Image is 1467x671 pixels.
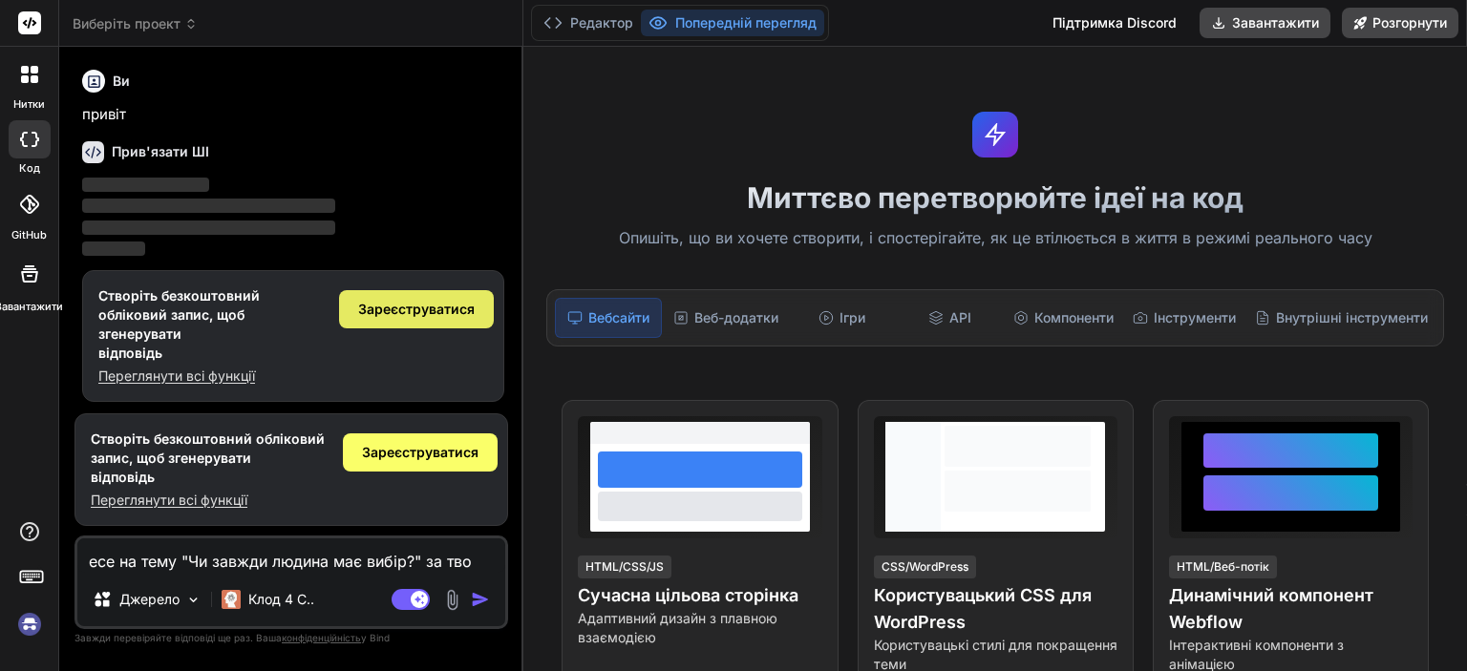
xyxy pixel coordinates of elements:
[91,469,155,485] font: відповідь
[112,143,209,159] font: Прив'язати ШІ
[441,589,463,611] img: вкладення
[98,345,162,361] font: відповідь
[1034,309,1114,325] font: Компоненти
[1052,14,1177,31] font: Підтримка Discord
[874,585,1092,632] font: Користувацький CSS для WordPress
[98,367,255,384] font: Переглянути всі функції
[619,228,1372,247] font: Опишіть, що ви хочете створити, і спостерігайте, як це втілюється в життя в режимі реального часу
[82,105,126,123] font: привіт
[1200,8,1330,38] button: Завантажити
[578,585,798,605] font: Сучасна цільова сторінка
[98,287,260,342] font: Створіть безкоштовний обліковий запис, щоб згенерувати
[536,10,641,36] button: Редактор
[1372,14,1447,31] font: Розгорнути
[77,538,505,573] textarea: есе на тему "Чи завжди людина має вибір?" за тво
[19,161,40,175] font: код
[578,610,777,645] font: Адаптивний дизайн з плавною взаємодією
[1276,309,1428,325] font: Внутрішні інструменти
[358,301,475,317] font: Зареєструватися
[949,309,971,325] font: API
[222,590,241,609] img: Сонет Клода 4
[585,559,664,574] font: HTML/CSS/JS
[570,14,633,31] font: Редактор
[119,591,180,607] font: Джерело
[882,559,968,574] font: CSS/WordPress
[471,590,490,609] img: значок
[1169,585,1373,632] font: Динамічний компонент Webflow
[641,10,824,36] button: Попередній перегляд
[588,309,649,325] font: Вебсайти
[13,97,45,111] font: нитки
[248,591,314,607] font: Клод 4 С..
[113,73,130,89] font: Ви
[840,309,865,325] font: Ігри
[1154,309,1236,325] font: Інструменти
[675,14,817,31] font: Попередній перегляд
[362,444,478,460] font: Зареєструватися
[282,632,361,643] font: конфіденційність
[185,592,202,608] img: Вибрати моделі
[694,309,778,325] font: Веб-додатки
[74,632,282,643] font: Завжди перевіряйте відповіді ще раз. Ваша
[1177,559,1269,574] font: HTML/Веб-потік
[73,15,181,31] font: Виберіть проект
[747,180,1244,215] font: Миттєво перетворюйте ідеї на код
[361,632,390,643] font: у Bind
[91,430,325,466] font: Створіть безкоштовний обліковий запис, щоб згенерувати
[13,608,46,640] img: вхід
[11,228,47,241] font: GitHub
[91,492,247,508] font: Переглянути всі функції
[1342,8,1458,38] button: Розгорнути
[1232,14,1319,31] font: Завантажити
